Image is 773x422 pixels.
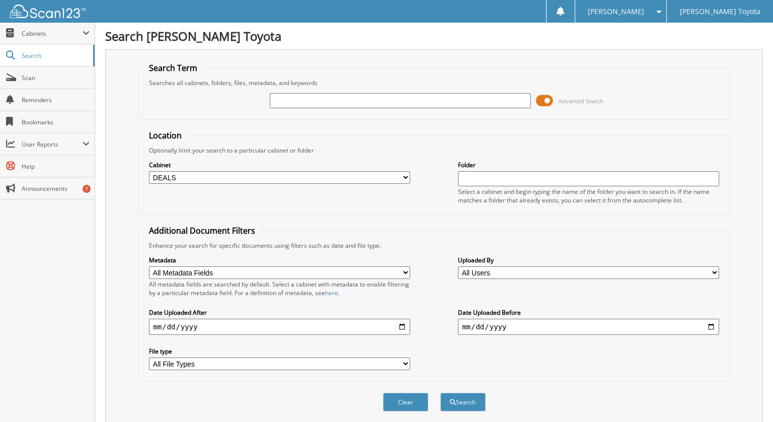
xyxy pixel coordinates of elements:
span: Cabinets [22,29,83,38]
div: All metadata fields are searched by default. Select a cabinet with metadata to enable filtering b... [149,280,410,297]
span: Advanced Search [559,97,603,105]
h1: Search [PERSON_NAME] Toyota [105,28,763,44]
span: Scan [22,74,90,82]
iframe: Chat Widget [723,374,773,422]
label: Cabinet [149,161,410,169]
div: Optionally limit your search to a particular cabinet or folder [144,146,724,155]
span: Help [22,162,90,171]
label: Date Uploaded After [149,308,410,317]
span: Bookmarks [22,118,90,126]
label: Uploaded By [458,256,719,264]
label: Metadata [149,256,410,264]
input: start [149,319,410,335]
button: Search [440,393,486,411]
div: Searches all cabinets, folders, files, metadata, and keywords [144,79,724,87]
button: Clear [383,393,428,411]
legend: Search Term [144,62,202,74]
span: Search [22,51,88,60]
legend: Additional Document Filters [144,225,260,236]
span: [PERSON_NAME] Toyota [680,9,760,15]
a: here [325,289,338,297]
div: Enhance your search for specific documents using filters such as date and file type. [144,241,724,250]
label: Date Uploaded Before [458,308,719,317]
span: [PERSON_NAME] [588,9,644,15]
div: Select a cabinet and begin typing the name of the folder you want to search in. If the name match... [458,187,719,204]
span: Reminders [22,96,90,104]
img: scan123-logo-white.svg [10,5,86,18]
span: Announcements [22,184,90,193]
input: end [458,319,719,335]
label: File type [149,347,410,356]
span: User Reports [22,140,83,149]
label: Folder [458,161,719,169]
div: 7 [83,185,91,193]
legend: Location [144,130,187,141]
